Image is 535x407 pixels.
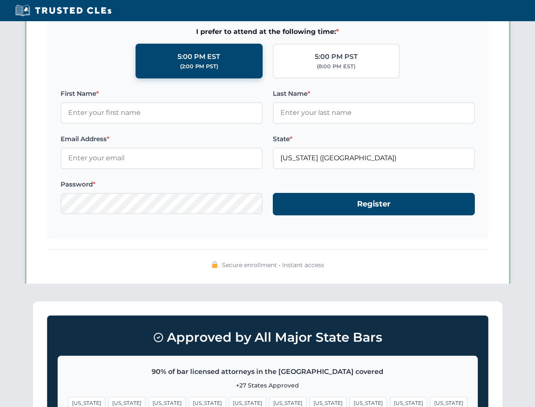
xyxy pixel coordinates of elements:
[61,134,263,144] label: Email Address
[273,89,475,99] label: Last Name
[13,4,114,17] img: Trusted CLEs
[317,62,355,71] div: (8:00 PM EST)
[273,148,475,169] input: Florida (FL)
[273,193,475,215] button: Register
[61,89,263,99] label: First Name
[222,260,324,270] span: Secure enrollment • Instant access
[61,26,475,37] span: I prefer to attend at the following time:
[61,102,263,123] input: Enter your first name
[273,134,475,144] label: State
[177,51,220,62] div: 5:00 PM EST
[211,261,218,268] img: 🔒
[273,102,475,123] input: Enter your last name
[61,148,263,169] input: Enter your email
[315,51,358,62] div: 5:00 PM PST
[68,366,467,377] p: 90% of bar licensed attorneys in the [GEOGRAPHIC_DATA] covered
[68,381,467,390] p: +27 States Approved
[180,62,218,71] div: (2:00 PM PST)
[61,179,263,190] label: Password
[58,326,478,349] h3: Approved by All Major State Bars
